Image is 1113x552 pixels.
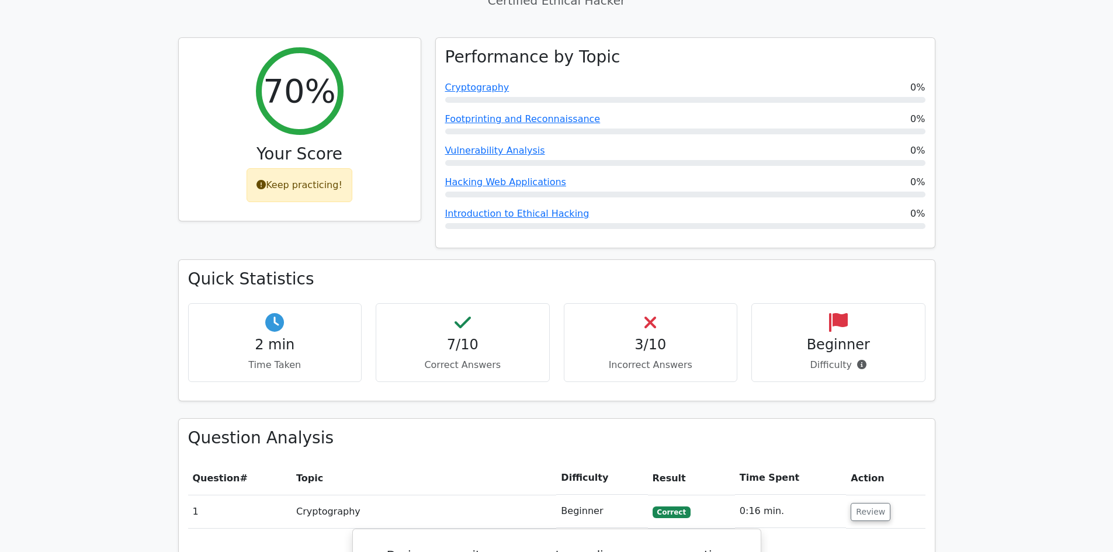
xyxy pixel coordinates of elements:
[910,112,925,126] span: 0%
[445,145,545,156] a: Vulnerability Analysis
[445,82,509,93] a: Cryptography
[574,358,728,372] p: Incorrect Answers
[386,358,540,372] p: Correct Answers
[761,336,916,353] h4: Beginner
[188,461,292,495] th: #
[188,269,925,289] h3: Quick Statistics
[851,503,890,521] button: Review
[735,461,846,495] th: Time Spent
[556,495,647,528] td: Beginner
[445,113,601,124] a: Footprinting and Reconnaissance
[247,168,352,202] div: Keep practicing!
[386,336,540,353] h4: 7/10
[198,336,352,353] h4: 2 min
[198,358,352,372] p: Time Taken
[263,71,335,110] h2: 70%
[556,461,647,495] th: Difficulty
[445,176,566,188] a: Hacking Web Applications
[188,495,292,528] td: 1
[761,358,916,372] p: Difficulty
[910,81,925,95] span: 0%
[445,47,620,67] h3: Performance by Topic
[292,461,556,495] th: Topic
[188,428,925,448] h3: Question Analysis
[846,461,925,495] th: Action
[193,473,240,484] span: Question
[188,144,411,164] h3: Your Score
[292,495,556,528] td: Cryptography
[910,207,925,221] span: 0%
[910,175,925,189] span: 0%
[574,336,728,353] h4: 3/10
[445,208,590,219] a: Introduction to Ethical Hacking
[735,495,846,528] td: 0:16 min.
[910,144,925,158] span: 0%
[648,461,735,495] th: Result
[653,506,691,518] span: Correct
